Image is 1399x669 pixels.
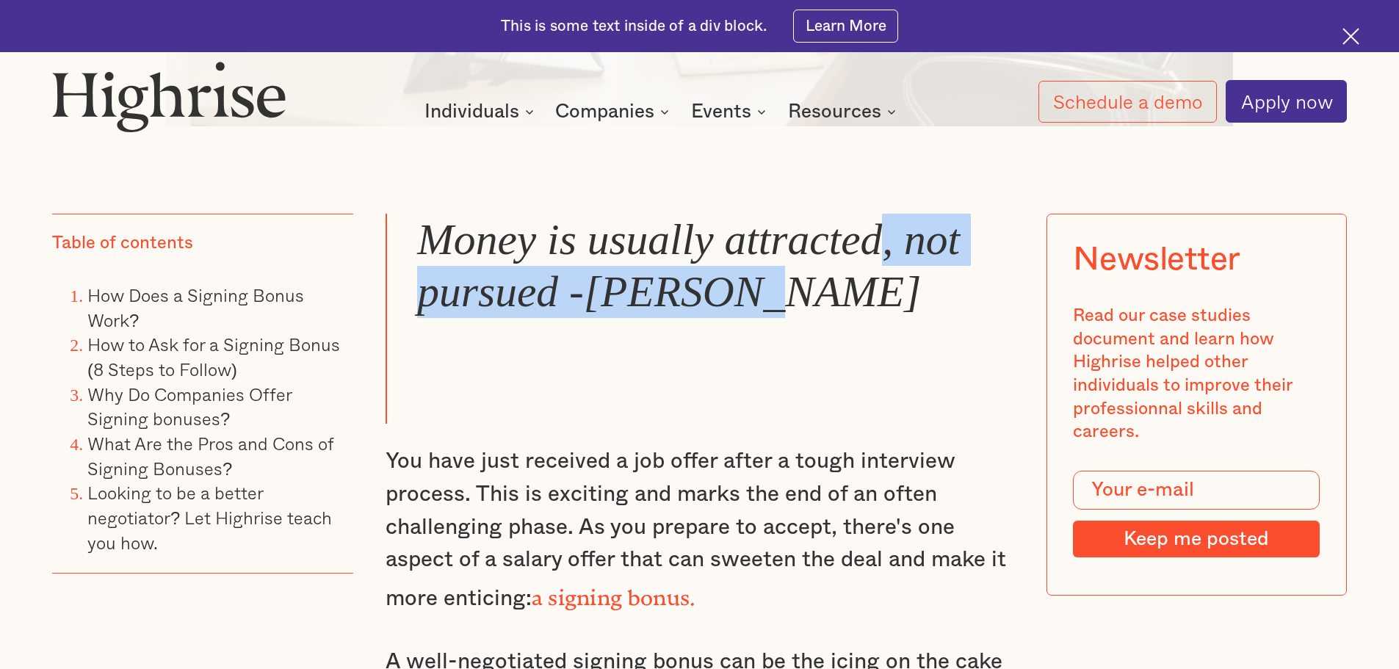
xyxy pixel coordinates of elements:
a: Looking to be a better negotiator? Let Highrise teach you how. [87,479,332,555]
strong: a signing bonus. [532,585,696,599]
div: Read our case studies document and learn how Highrise helped other individuals to improve their p... [1073,305,1320,444]
div: This is some text inside of a div block. [501,16,767,37]
input: Your e-mail [1073,471,1320,510]
a: How Does a Signing Bonus Work? [87,281,304,333]
div: Companies [555,103,673,120]
a: What Are the Pros and Cons of Signing Bonuses? [87,430,333,482]
img: Highrise logo [52,61,286,131]
a: Apply now [1226,80,1347,123]
img: Cross icon [1342,28,1359,45]
form: Modal Form [1073,471,1320,557]
div: Individuals [424,103,538,120]
a: Why Do Companies Offer Signing bonuses? [87,380,292,433]
div: Newsletter [1073,241,1240,279]
a: How to Ask for a Signing Bonus (8 Steps to Follow) [87,330,340,383]
p: You have just received a job offer after a tough interview process. This is exciting and marks th... [386,445,1014,615]
div: Events [691,103,751,120]
div: Events [691,103,770,120]
div: Companies [555,103,654,120]
a: Learn More [793,10,898,43]
div: Resources [788,103,881,120]
a: Schedule a demo [1038,81,1218,123]
em: Money is usually attracted, not pursued -[PERSON_NAME] [417,215,960,316]
input: Keep me posted [1073,521,1320,557]
div: Table of contents [52,232,193,256]
div: Individuals [424,103,519,120]
div: Resources [788,103,900,120]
